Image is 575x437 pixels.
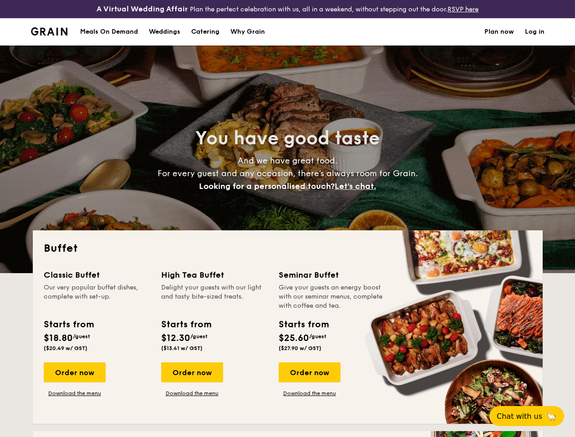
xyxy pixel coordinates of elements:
div: Order now [279,362,341,382]
span: /guest [190,333,208,340]
a: Weddings [143,18,186,46]
span: And we have great food. For every guest and any occasion, there’s always room for Grain. [158,156,418,191]
a: Download the menu [161,390,223,397]
div: Starts from [161,318,211,331]
span: $12.30 [161,333,190,344]
a: Download the menu [279,390,341,397]
a: Logotype [31,27,68,36]
span: ($20.49 w/ GST) [44,345,87,351]
span: /guest [73,333,90,340]
div: Why Grain [230,18,265,46]
span: $18.80 [44,333,73,344]
span: Let's chat. [335,181,376,191]
span: Chat with us [497,412,542,421]
div: Classic Buffet [44,269,150,281]
div: Meals On Demand [80,18,138,46]
div: Order now [161,362,223,382]
img: Grain [31,27,68,36]
a: Log in [525,18,544,46]
h1: Catering [191,18,219,46]
span: ($13.41 w/ GST) [161,345,203,351]
div: Our very popular buffet dishes, complete with set-up. [44,283,150,310]
span: You have good taste [195,127,380,149]
h2: Buffet [44,241,532,256]
div: Weddings [149,18,180,46]
span: ($27.90 w/ GST) [279,345,321,351]
div: Delight your guests with our light and tasty bite-sized treats. [161,283,268,310]
a: Plan now [484,18,514,46]
div: Give your guests an energy boost with our seminar menus, complete with coffee and tea. [279,283,385,310]
span: $25.60 [279,333,309,344]
button: Chat with us🦙 [489,406,564,426]
a: Meals On Demand [75,18,143,46]
div: Seminar Buffet [279,269,385,281]
h4: A Virtual Wedding Affair [97,4,188,15]
a: Catering [186,18,225,46]
span: Looking for a personalised touch? [199,181,335,191]
div: Starts from [279,318,328,331]
span: /guest [309,333,326,340]
span: 🦙 [546,411,557,422]
a: Download the menu [44,390,106,397]
div: Plan the perfect celebration with us, all in a weekend, without stepping out the door. [96,4,479,15]
div: Starts from [44,318,93,331]
a: Why Grain [225,18,270,46]
div: Order now [44,362,106,382]
a: RSVP here [448,5,478,13]
div: High Tea Buffet [161,269,268,281]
